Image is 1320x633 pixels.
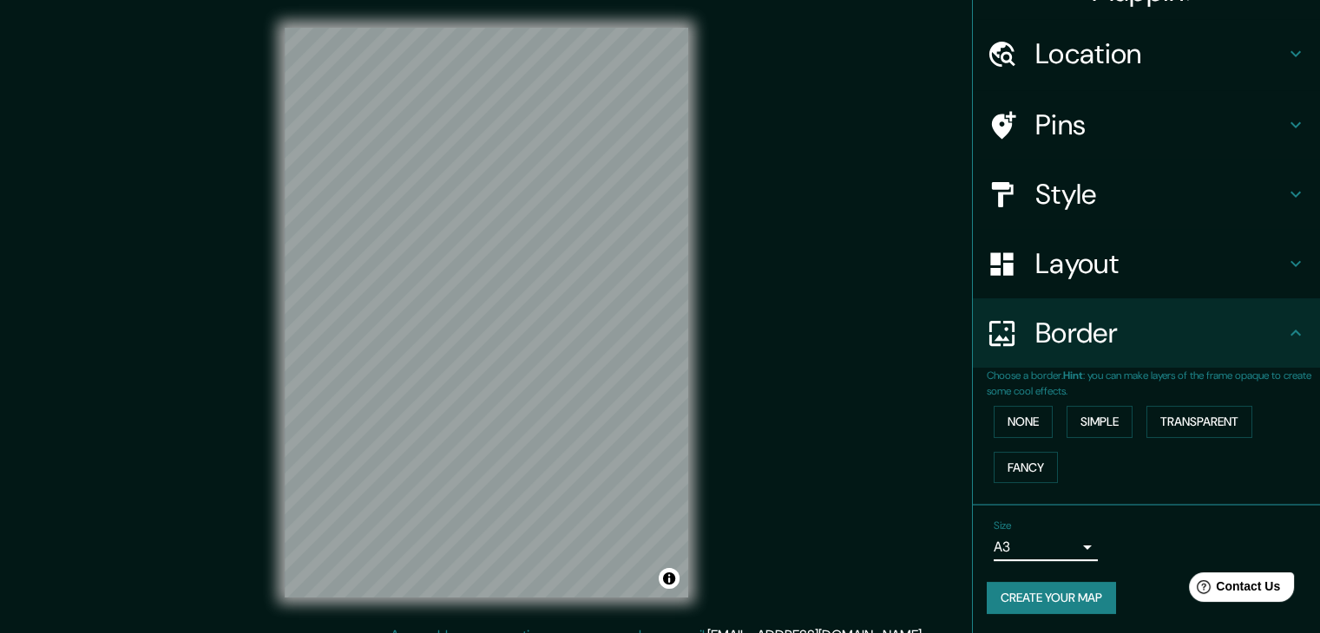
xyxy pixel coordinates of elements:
div: Layout [973,229,1320,298]
b: Hint [1063,369,1083,382]
button: Transparent [1146,406,1252,438]
h4: Location [1035,36,1285,71]
div: Pins [973,90,1320,160]
h4: Style [1035,177,1285,212]
iframe: Help widget launcher [1166,565,1301,614]
button: Simple [1067,406,1133,438]
button: Fancy [994,452,1058,484]
button: None [994,406,1053,438]
div: Style [973,160,1320,229]
button: Toggle attribution [659,568,680,589]
h4: Pins [1035,108,1285,142]
canvas: Map [285,28,688,597]
div: Border [973,298,1320,368]
h4: Layout [1035,246,1285,281]
label: Size [994,519,1012,533]
h4: Border [1035,316,1285,350]
div: A3 [994,533,1098,561]
div: Location [973,19,1320,88]
button: Create your map [987,582,1116,614]
p: Choose a border. : you can make layers of the frame opaque to create some cool effects. [987,368,1320,399]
